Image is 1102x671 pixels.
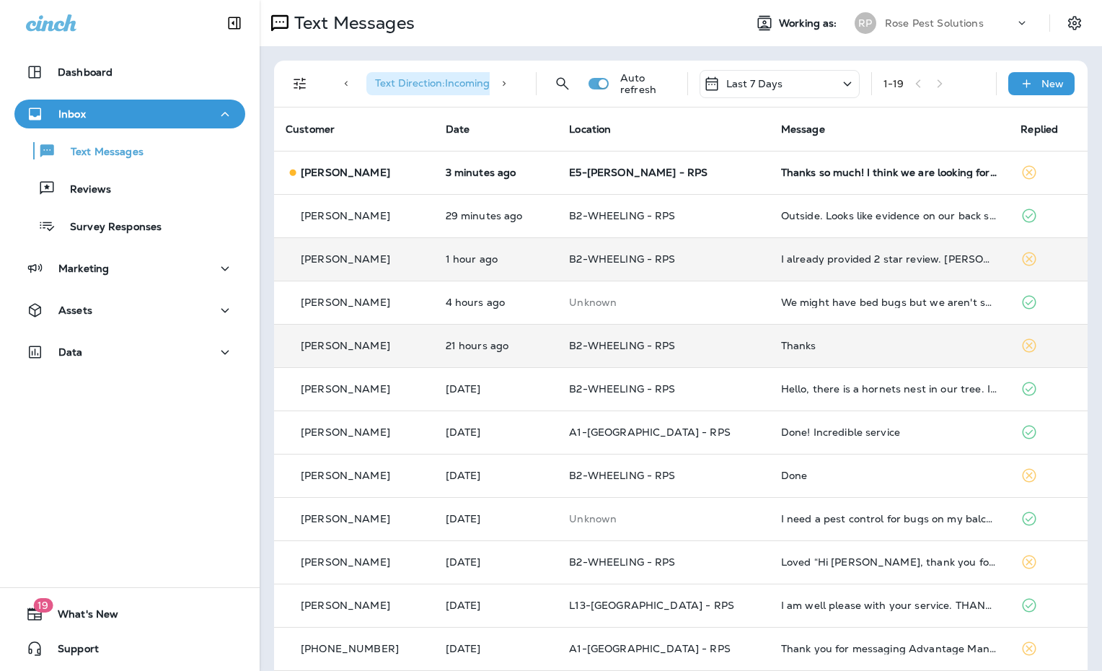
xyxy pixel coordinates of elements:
p: Inbox [58,108,86,120]
span: B2-WHEELING - RPS [569,339,675,352]
p: Aug 26, 2025 07:34 AM [446,297,547,308]
p: [PERSON_NAME] [301,383,390,395]
span: B2-WHEELING - RPS [569,469,675,482]
p: Aug 25, 2025 02:35 PM [446,340,547,351]
p: Assets [58,304,92,316]
div: Hello, there is a hornets nest in our tree. I also seems to have more spiders in the house. Can s... [781,383,998,395]
button: Marketing [14,254,245,283]
span: Date [446,123,470,136]
p: Aug 26, 2025 11:38 AM [446,210,547,222]
span: Text Direction : Incoming [375,76,490,89]
p: [PERSON_NAME] [301,253,390,265]
p: This customer does not have a last location and the phone number they messaged is not assigned to... [569,513,757,525]
p: [PERSON_NAME] [301,297,390,308]
p: [PERSON_NAME] [301,600,390,611]
div: I already provided 2 star review. Derek is unresponsive. [781,253,998,265]
p: Rose Pest Solutions [885,17,984,29]
span: B2-WHEELING - RPS [569,209,675,222]
button: Collapse Sidebar [214,9,255,38]
p: Aug 23, 2025 09:27 AM [446,513,547,525]
span: A1-[GEOGRAPHIC_DATA] - RPS [569,426,731,439]
p: Reviews [56,183,111,197]
button: Search Messages [548,69,577,98]
span: E5-[PERSON_NAME] - RPS [569,166,708,179]
p: Last 7 Days [726,78,783,89]
div: Thanks so much! I think we are looking for just a one time service to treat the carpet beetles - ... [781,167,998,178]
span: B2-WHEELING - RPS [569,556,675,569]
div: I am well please with your service. THANK YOU [781,600,998,611]
div: We might have bed bugs but we aren't sure. We move tomorrow and don't want to take them with us. ... [781,297,998,308]
p: Survey Responses [56,221,162,234]
div: Thanks [781,340,998,351]
button: Assets [14,296,245,325]
button: Inbox [14,100,245,128]
div: Text Direction:Incoming [366,72,513,95]
p: Aug 23, 2025 01:20 PM [446,426,547,438]
span: Message [781,123,825,136]
p: New [1041,78,1064,89]
button: Filters [286,69,314,98]
button: Text Messages [14,136,245,166]
p: [PHONE_NUMBER] [301,643,399,654]
span: What's New [43,608,118,626]
p: Text Messages [288,12,415,34]
div: Done! Incredible service [781,426,998,438]
p: Aug 22, 2025 11:09 AM [446,600,547,611]
div: I need a pest control for bugs on my balcony patio [781,513,998,525]
p: Auto refresh [620,72,676,95]
div: Outside. Looks like evidence on our back stairs. [781,210,998,222]
p: Aug 26, 2025 10:38 AM [446,253,547,265]
button: Settings [1062,10,1088,36]
p: [PERSON_NAME] [301,210,390,222]
button: Dashboard [14,58,245,87]
p: [PERSON_NAME] [301,340,390,351]
p: Data [58,346,83,358]
button: 19What's New [14,600,245,628]
span: Location [569,123,611,136]
p: This customer does not have a last location and the phone number they messaged is not assigned to... [569,297,757,308]
p: Aug 26, 2025 12:04 PM [446,167,547,178]
div: 1 - 19 [883,78,904,89]
div: Thank you for messaging Advantage Management. We are currently unavailable and will respond durin... [781,643,998,654]
span: Replied [1021,123,1058,136]
button: Support [14,634,245,663]
p: Aug 24, 2025 06:26 PM [446,383,547,395]
p: Text Messages [56,146,144,159]
div: Loved “Hi Peggy, thank you for choosing Rose Pest Control! If you're happy with the service your ... [781,556,998,568]
p: [PERSON_NAME] [301,513,390,525]
p: Marketing [58,263,109,274]
div: Done [781,470,998,481]
button: Reviews [14,173,245,203]
span: A1-[GEOGRAPHIC_DATA] - RPS [569,642,731,655]
span: Working as: [779,17,840,30]
span: B2-WHEELING - RPS [569,382,675,395]
div: RP [855,12,876,34]
p: [PERSON_NAME] [301,556,390,568]
p: [PERSON_NAME] [301,426,390,438]
span: 19 [33,598,53,613]
button: Survey Responses [14,211,245,241]
p: Aug 22, 2025 04:29 PM [446,556,547,568]
span: B2-WHEELING - RPS [569,253,675,266]
span: L13-[GEOGRAPHIC_DATA] - RPS [569,599,734,612]
p: Dashboard [58,66,113,78]
p: Aug 22, 2025 07:47 AM [446,643,547,654]
p: Aug 23, 2025 12:46 PM [446,470,547,481]
p: [PERSON_NAME] [301,167,390,178]
span: Customer [286,123,335,136]
p: [PERSON_NAME] [301,470,390,481]
button: Data [14,338,245,367]
span: Support [43,643,99,660]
